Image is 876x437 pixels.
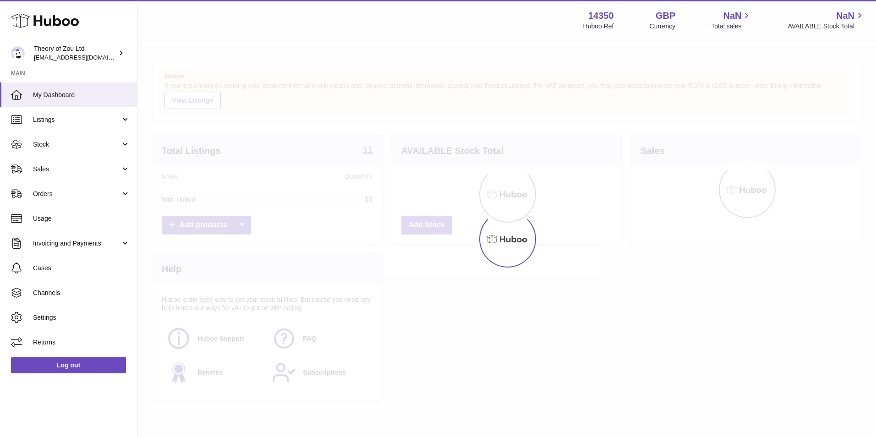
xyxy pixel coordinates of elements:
[711,22,752,31] span: Total sales
[711,10,752,31] a: NaN Total sales
[11,46,25,60] img: internalAdmin-14350@internal.huboo.com
[588,10,614,22] strong: 14350
[33,264,130,273] span: Cases
[33,338,130,347] span: Returns
[34,44,116,62] div: Theory of Zou Ltd
[34,54,135,61] span: [EMAIL_ADDRESS][DOMAIN_NAME]
[33,165,120,174] span: Sales
[33,289,130,297] span: Channels
[33,214,130,223] span: Usage
[723,10,741,22] span: NaN
[33,239,120,248] span: Invoicing and Payments
[33,190,120,198] span: Orders
[836,10,854,22] span: NaN
[33,115,120,124] span: Listings
[788,10,865,31] a: NaN AVAILABLE Stock Total
[33,313,130,322] span: Settings
[33,91,130,99] span: My Dashboard
[33,140,120,149] span: Stock
[650,22,676,31] div: Currency
[11,357,126,373] a: Log out
[788,22,865,31] span: AVAILABLE Stock Total
[583,22,614,31] div: Huboo Ref
[656,10,675,22] strong: GBP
